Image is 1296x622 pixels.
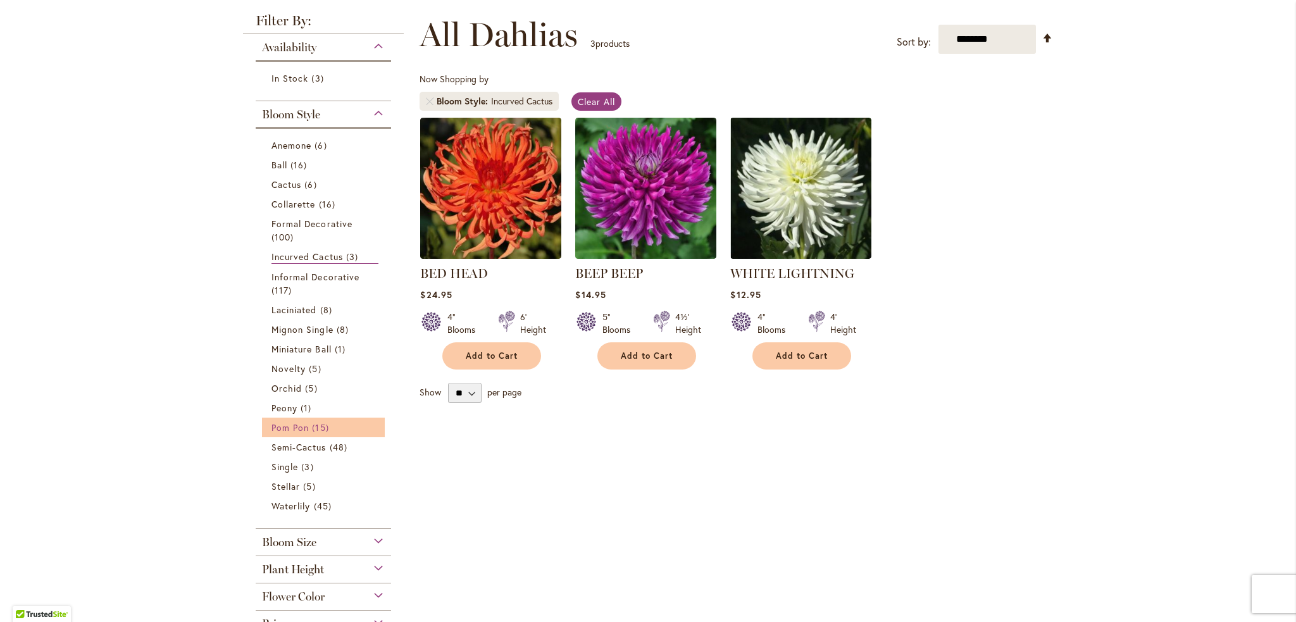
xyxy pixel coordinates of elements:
[730,118,871,259] img: WHITE LIGHTNING
[830,311,856,336] div: 4' Height
[271,461,298,473] span: Single
[304,178,320,191] span: 6
[575,249,716,261] a: BEEP BEEP
[571,92,621,111] a: Clear All
[314,499,335,513] span: 45
[271,218,352,230] span: Formal Decorative
[271,230,297,244] span: 100
[271,500,310,512] span: Waterlily
[262,563,324,576] span: Plant Height
[520,311,546,336] div: 6' Height
[320,303,335,316] span: 8
[271,323,378,336] a: Mignon Single 8
[730,249,871,261] a: WHITE LIGHTNING
[730,289,761,301] span: $12.95
[9,577,45,613] iframe: Launch Accessibility Center
[301,401,315,414] span: 1
[420,386,441,398] span: Show
[271,270,378,297] a: Informal Decorative 117
[675,311,701,336] div: 4½' Height
[271,178,378,191] a: Cactus 6
[271,217,378,244] a: Formal Decorative 100
[271,158,378,171] a: Ball 16
[776,351,828,361] span: Add to Cart
[420,16,578,54] span: All Dahlias
[597,342,696,370] button: Add to Cart
[271,421,378,434] a: Pom Pon 15
[271,283,295,297] span: 117
[757,311,793,336] div: 4" Blooms
[271,198,316,210] span: Collarette
[315,139,330,152] span: 6
[575,289,606,301] span: $14.95
[730,266,854,281] a: WHITE LIGHTNING
[271,362,378,375] a: Novelty 5
[346,250,361,263] span: 3
[271,72,378,85] a: In Stock 3
[271,304,317,316] span: Laciniated
[897,30,931,54] label: Sort by:
[262,590,325,604] span: Flower Color
[271,382,302,394] span: Orchid
[437,95,491,108] span: Bloom Style
[466,351,518,361] span: Add to Cart
[271,342,378,356] a: Miniature Ball 1
[271,382,378,395] a: Orchid 5
[621,351,673,361] span: Add to Cart
[311,72,327,85] span: 3
[290,158,310,171] span: 16
[271,441,327,453] span: Semi-Cactus
[271,440,378,454] a: Semi-Cactus 48
[271,402,297,414] span: Peony
[301,460,316,473] span: 3
[420,249,561,261] a: BED HEAD
[752,342,851,370] button: Add to Cart
[420,289,452,301] span: $24.95
[602,311,638,336] div: 5" Blooms
[312,421,332,434] span: 15
[575,266,643,281] a: BEEP BEEP
[309,362,324,375] span: 5
[442,342,541,370] button: Add to Cart
[271,251,343,263] span: Incurved Cactus
[271,480,378,493] a: Stellar 5
[575,118,716,259] img: BEEP BEEP
[590,37,595,49] span: 3
[271,250,378,264] a: Incurved Cactus 3
[271,139,311,151] span: Anemone
[271,480,300,492] span: Stellar
[271,72,308,84] span: In Stock
[335,342,349,356] span: 1
[271,421,309,433] span: Pom Pon
[491,95,552,108] div: Incurved Cactus
[262,40,316,54] span: Availability
[271,303,378,316] a: Laciniated 8
[420,118,561,259] img: BED HEAD
[420,73,489,85] span: Now Shopping by
[578,96,615,108] span: Clear All
[319,197,339,211] span: 16
[262,535,316,549] span: Bloom Size
[271,323,333,335] span: Mignon Single
[337,323,352,336] span: 8
[262,108,320,121] span: Bloom Style
[303,480,318,493] span: 5
[271,178,301,190] span: Cactus
[487,386,521,398] span: per page
[447,311,483,336] div: 4" Blooms
[271,401,378,414] a: Peony 1
[590,34,630,54] p: products
[305,382,320,395] span: 5
[243,14,404,34] strong: Filter By:
[426,97,433,105] a: Remove Bloom Style Incurved Cactus
[271,139,378,152] a: Anemone 6
[271,159,287,171] span: Ball
[420,266,488,281] a: BED HEAD
[271,363,306,375] span: Novelty
[271,460,378,473] a: Single 3
[271,499,378,513] a: Waterlily 45
[271,343,332,355] span: Miniature Ball
[330,440,351,454] span: 48
[271,197,378,211] a: Collarette 16
[271,271,359,283] span: Informal Decorative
